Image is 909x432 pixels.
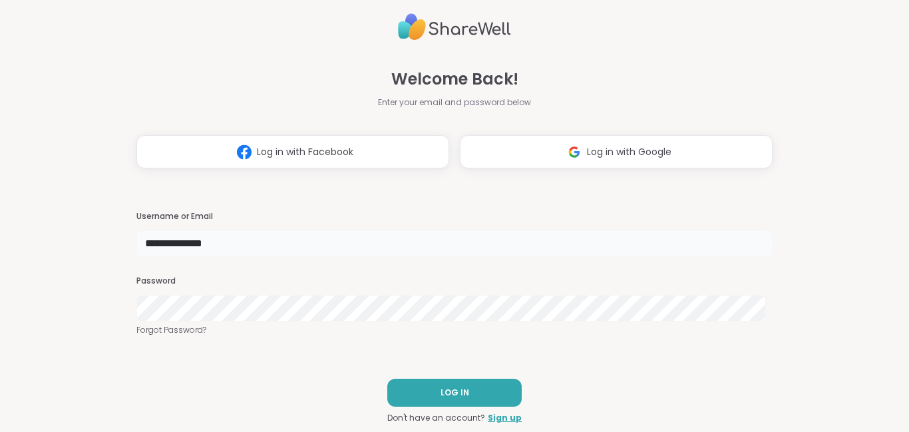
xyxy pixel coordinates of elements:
span: Welcome Back! [391,67,518,91]
img: ShareWell Logomark [562,140,587,164]
h3: Username or Email [136,211,773,222]
img: ShareWell Logo [398,8,511,46]
button: LOG IN [387,379,522,407]
span: Enter your email and password below [378,97,531,108]
h3: Password [136,276,773,287]
button: Log in with Google [460,135,773,168]
a: Sign up [488,412,522,424]
span: LOG IN [441,387,469,399]
a: Forgot Password? [136,324,773,336]
span: Log in with Facebook [257,145,353,159]
img: ShareWell Logomark [232,140,257,164]
span: Don't have an account? [387,412,485,424]
button: Log in with Facebook [136,135,449,168]
span: Log in with Google [587,145,671,159]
